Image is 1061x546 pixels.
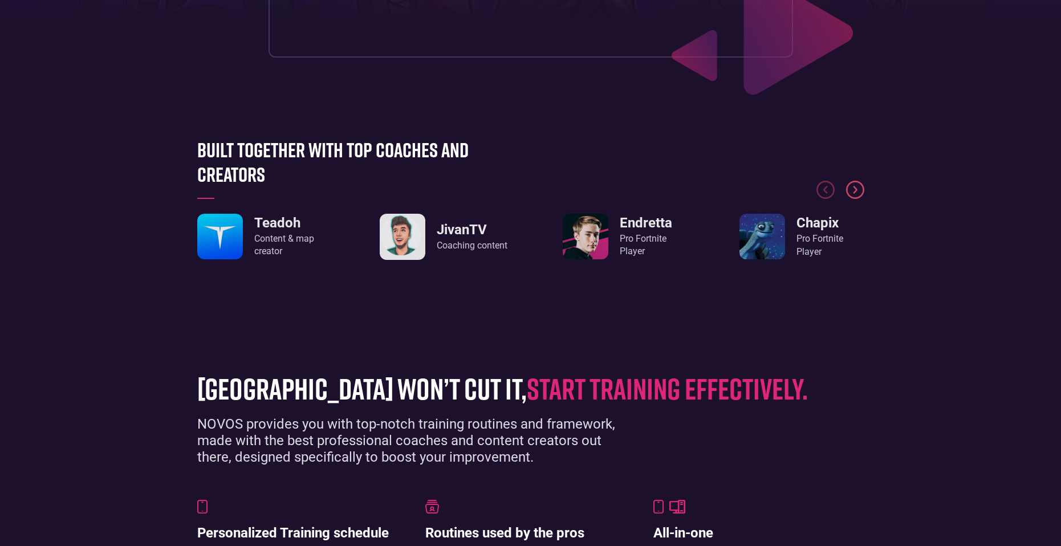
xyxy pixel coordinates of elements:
[653,525,864,541] h3: All-in-one
[816,181,835,209] div: Previous slide
[527,370,808,406] span: start training effectively.
[437,222,507,238] h3: JivanTV
[437,239,507,252] div: Coaching content
[545,214,690,259] div: 1 / 8
[563,214,672,259] a: EndrettaPro FortnitePlayer
[371,214,517,260] div: 8 / 8
[846,181,864,209] div: Next slide
[197,214,343,259] a: TeadohContent & map creator
[380,214,507,260] a: JivanTVCoaching content
[197,372,847,405] h1: [GEOGRAPHIC_DATA] won’t cut it,
[197,525,408,541] h3: Personalized Training schedule
[846,181,864,199] div: Next slide
[796,215,843,231] h3: Chapix
[425,525,636,541] h3: Routines used by the pros
[254,215,343,231] h3: Teadoh
[719,214,864,259] div: 2 / 8
[620,215,672,231] h3: Endretta
[197,416,636,465] div: NOVOS provides you with top-notch training routines and framework, made with the best professiona...
[739,214,843,259] a: ChapixPro FortnitePlayer
[254,233,343,258] div: Content & map creator
[796,233,843,258] div: Pro Fortnite Player
[620,233,672,258] div: Pro Fortnite Player
[197,214,343,259] div: 7 / 8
